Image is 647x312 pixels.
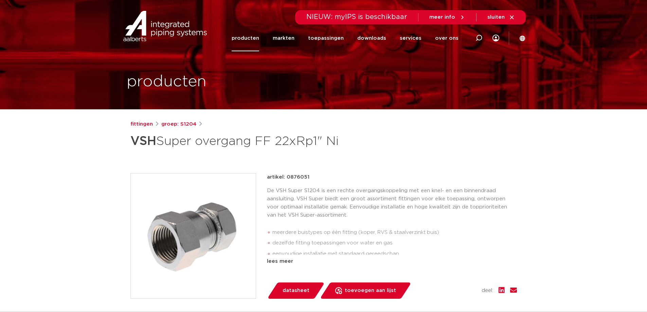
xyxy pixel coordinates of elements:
[232,25,259,51] a: producten
[273,25,294,51] a: markten
[487,14,515,20] a: sluiten
[272,238,517,249] li: dezelfde fitting toepassingen voor water en gas
[429,14,465,20] a: meer info
[131,173,256,298] img: Product Image for VSH Super overgang FF 22xRp1" Ni
[283,285,309,296] span: datasheet
[267,187,517,219] p: De VSH Super S1204 is een rechte overgangskoppeling met een knel- en een binnendraad aansluiting....
[232,25,459,51] nav: Menu
[130,135,156,147] strong: VSH
[130,120,153,128] a: fittingen
[429,15,455,20] span: meer info
[435,25,459,51] a: over ons
[130,131,385,151] h1: Super overgang FF 22xRp1" Ni
[400,25,421,51] a: services
[306,14,407,20] span: NIEUW: myIPS is beschikbaar
[272,227,517,238] li: meerdere buistypes op één fitting (koper, RVS & staalverzinkt buis)
[482,287,493,295] span: deel:
[127,71,206,93] h1: producten
[345,285,396,296] span: toevoegen aan lijst
[308,25,344,51] a: toepassingen
[267,257,517,265] div: lees meer
[161,120,196,128] a: groep: S1204
[487,15,505,20] span: sluiten
[357,25,386,51] a: downloads
[267,282,325,299] a: datasheet
[267,173,309,181] p: artikel: 0876051
[272,249,517,259] li: eenvoudige installatie met standaard gereedschap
